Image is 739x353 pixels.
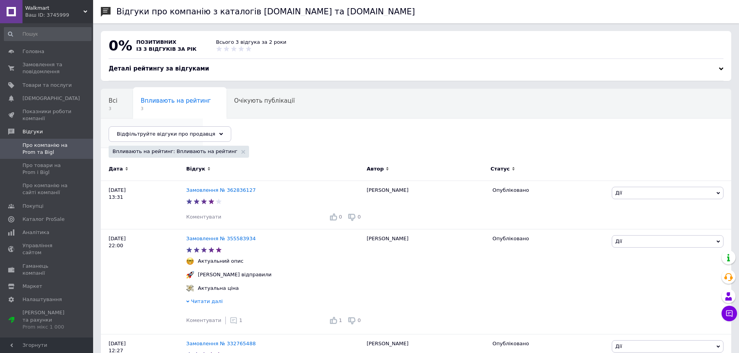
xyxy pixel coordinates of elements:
[186,341,256,346] a: Замовлення № 332765488
[186,271,194,279] img: :rocket:
[22,263,72,277] span: Гаманець компанії
[239,317,242,323] span: 1
[22,182,72,196] span: Про компанію на сайті компанії
[22,229,49,236] span: Аналітика
[339,317,342,323] span: 1
[234,97,295,104] span: Очікують публікації
[490,165,510,172] span: Статус
[186,187,256,193] a: Замовлення № 362836127
[22,108,72,122] span: Показники роботи компанії
[358,214,361,220] span: 0
[22,142,72,156] span: Про компанію на Prom та Bigl
[117,131,215,137] span: Відфільтруйте відгуки про продавця
[186,236,256,241] a: Замовлення № 355583934
[22,95,80,102] span: [DEMOGRAPHIC_DATA]
[363,181,488,229] div: [PERSON_NAME]
[22,203,43,210] span: Покупці
[22,242,72,256] span: Управління сайтом
[492,235,606,242] div: Опубліковано
[186,284,194,292] img: :money_with_wings:
[109,38,132,53] span: 0%
[186,317,221,324] div: Коментувати
[22,283,42,290] span: Маркет
[109,106,118,112] span: 3
[615,238,622,244] span: Дії
[109,165,123,172] span: Дата
[22,324,72,331] div: Prom мікс 1 000
[722,306,737,321] button: Чат з покупцем
[112,148,237,155] span: Впливають на рейтинг: Впливають на рейтинг
[4,27,92,41] input: Пошук
[230,317,242,324] div: 1
[186,214,221,220] div: Коментувати
[186,257,194,265] img: :nerd_face:
[186,165,205,172] span: Відгук
[367,165,384,172] span: Автор
[186,298,363,307] div: Читати далі
[186,214,221,220] span: Коментувати
[141,97,211,104] span: Впливають на рейтинг
[22,162,72,176] span: Про товари на Prom і Bigl
[492,340,606,347] div: Опубліковано
[136,39,177,45] span: позитивних
[339,214,342,220] span: 0
[25,12,93,19] div: Ваш ID: 3745999
[101,119,203,148] div: Опубліковані без коментаря
[109,65,209,72] span: Деталі рейтингу за відгуками
[25,5,83,12] span: Walkmart
[116,7,415,16] h1: Відгуки про компанію з каталогів [DOMAIN_NAME] та [DOMAIN_NAME]
[358,317,361,323] span: 0
[136,46,197,52] span: із 3 відгуків за рік
[22,128,43,135] span: Відгуки
[109,127,187,134] span: Опубліковані без комен...
[109,65,723,73] div: Деталі рейтингу за відгуками
[22,61,72,75] span: Замовлення та повідомлення
[109,97,118,104] span: Всі
[141,106,211,112] span: 3
[196,271,273,278] div: [PERSON_NAME] відправили
[22,309,72,331] span: [PERSON_NAME] та рахунки
[101,229,186,334] div: [DATE] 22:00
[615,343,622,349] span: Дії
[615,190,622,196] span: Дії
[186,317,221,323] span: Коментувати
[22,48,44,55] span: Головна
[363,229,488,334] div: [PERSON_NAME]
[196,258,246,265] div: Актуальний опис
[22,82,72,89] span: Товари та послуги
[101,181,186,229] div: [DATE] 13:31
[191,298,223,304] span: Читати далі
[22,216,64,223] span: Каталог ProSale
[196,285,241,292] div: Актуальна ціна
[22,296,62,303] span: Налаштування
[492,187,606,194] div: Опубліковано
[216,39,287,46] div: Всього 3 відгука за 2 роки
